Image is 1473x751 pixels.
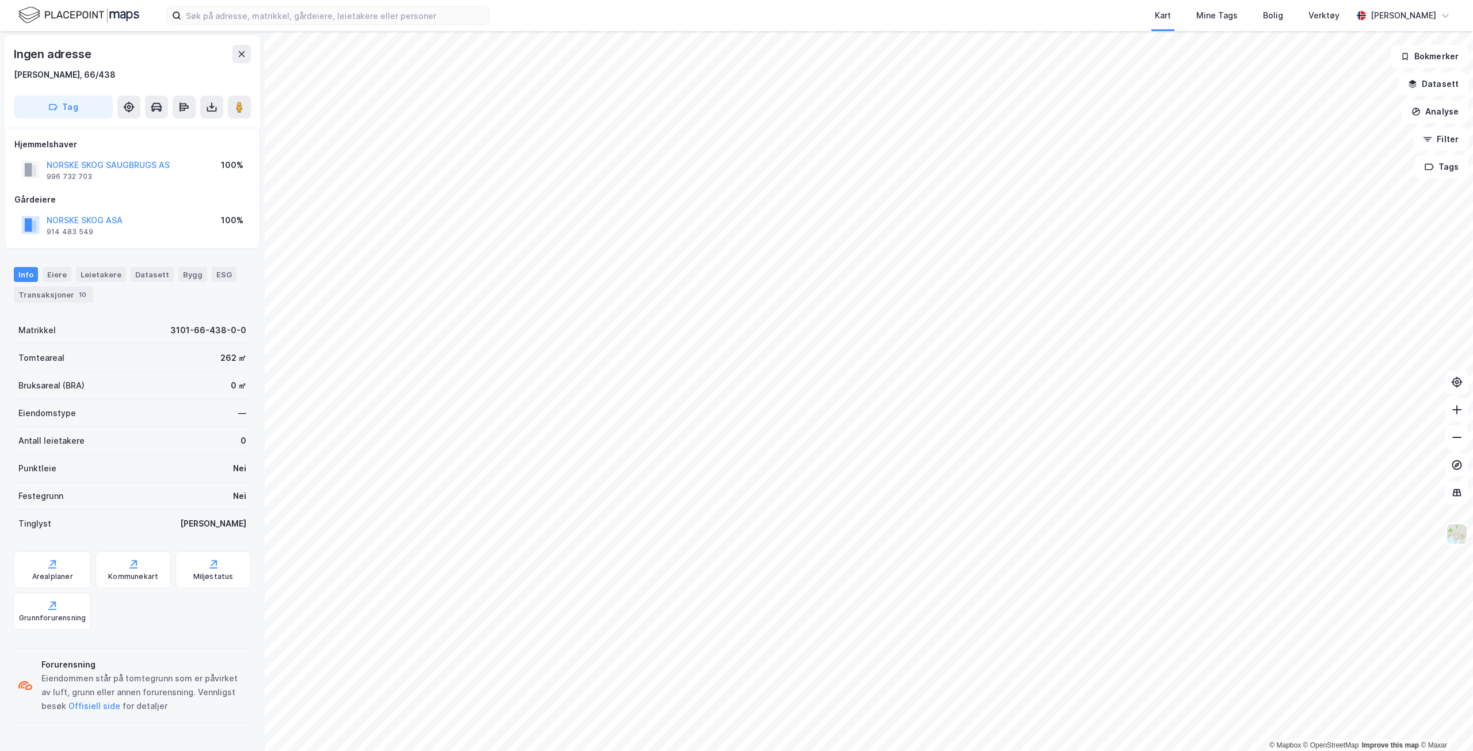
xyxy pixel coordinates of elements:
[1391,45,1468,68] button: Bokmerker
[41,658,246,672] div: Forurensning
[14,193,250,207] div: Gårdeiere
[18,434,85,448] div: Antall leietakere
[14,138,250,151] div: Hjemmelshaver
[1362,741,1419,749] a: Improve this map
[1402,100,1468,123] button: Analyse
[178,267,207,282] div: Bygg
[1415,696,1473,751] iframe: Chat Widget
[14,267,38,282] div: Info
[18,517,51,531] div: Tinglyst
[14,45,93,63] div: Ingen adresse
[47,227,93,237] div: 914 483 549
[32,572,73,581] div: Arealplaner
[212,267,236,282] div: ESG
[1308,9,1340,22] div: Verktøy
[233,489,246,503] div: Nei
[77,289,89,300] div: 10
[18,489,63,503] div: Festegrunn
[221,158,243,172] div: 100%
[43,267,71,282] div: Eiere
[1415,696,1473,751] div: Kontrollprogram for chat
[14,96,113,119] button: Tag
[220,351,246,365] div: 262 ㎡
[1155,9,1171,22] div: Kart
[131,267,174,282] div: Datasett
[233,462,246,475] div: Nei
[1371,9,1436,22] div: [PERSON_NAME]
[108,572,158,581] div: Kommunekart
[18,351,64,365] div: Tomteareal
[1415,155,1468,178] button: Tags
[18,406,76,420] div: Eiendomstype
[1446,523,1468,545] img: Z
[14,287,93,303] div: Transaksjoner
[238,406,246,420] div: —
[231,379,246,392] div: 0 ㎡
[181,7,489,24] input: Søk på adresse, matrikkel, gårdeiere, leietakere eller personer
[18,379,85,392] div: Bruksareal (BRA)
[1269,741,1301,749] a: Mapbox
[170,323,246,337] div: 3101-66-438-0-0
[193,572,234,581] div: Miljøstatus
[1413,128,1468,151] button: Filter
[180,517,246,531] div: [PERSON_NAME]
[221,214,243,227] div: 100%
[1196,9,1238,22] div: Mine Tags
[1303,741,1359,749] a: OpenStreetMap
[18,5,139,25] img: logo.f888ab2527a4732fd821a326f86c7f29.svg
[1398,73,1468,96] button: Datasett
[241,434,246,448] div: 0
[47,172,92,181] div: 996 732 703
[1263,9,1283,22] div: Bolig
[18,462,56,475] div: Punktleie
[41,672,246,713] div: Eiendommen står på tomtegrunn som er påvirket av luft, grunn eller annen forurensning. Vennligst ...
[19,613,86,623] div: Grunnforurensning
[76,267,126,282] div: Leietakere
[14,68,116,82] div: [PERSON_NAME], 66/438
[18,323,56,337] div: Matrikkel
